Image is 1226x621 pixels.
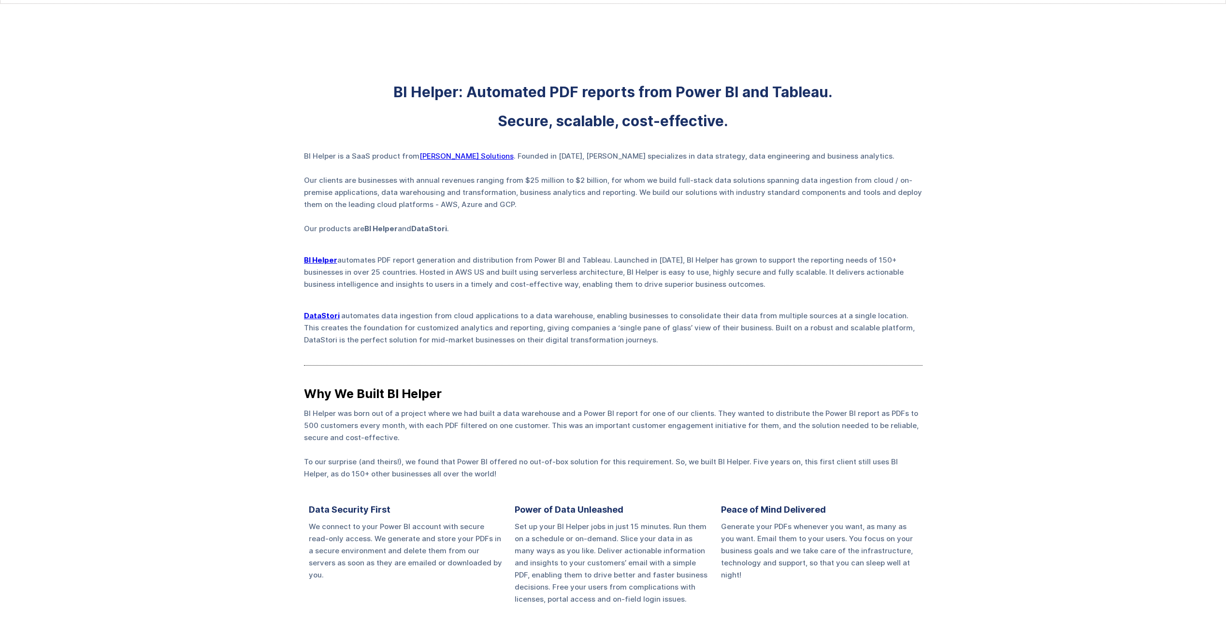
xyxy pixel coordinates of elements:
[393,87,833,126] strong: BI Helper: Automated PDF reports from Power BI and Tableau. Secure, scalable, cost-effective.
[411,224,447,233] strong: DataStori
[364,224,398,233] strong: BI Helper
[304,150,923,235] p: BI Helper is a SaaS product from . Founded in [DATE], [PERSON_NAME] specializes in data strategy,...
[304,254,923,290] p: automates PDF report generation and distribution from Power BI and Tableau. Launched in [DATE], B...
[721,504,826,516] h4: Peace of Mind Delivered
[304,407,923,480] p: BI Helper was born out of a project where we had built a data warehouse and a Power BI report for...
[309,520,505,581] p: We connect to your Power BI account with secure read-only access. We generate and store your PDFs...
[515,504,623,516] h4: Power of Data Unleashed
[304,385,923,402] h2: Why We Built BI Helper
[304,255,337,265] a: BI Helper
[304,311,340,320] a: DataStori
[721,520,918,581] p: Generate your PDFs whenever you want, as many as you want. Email them to your users. You focus on...
[309,504,390,516] h4: Data Security First
[304,310,923,346] p: automates data ingestion from cloud applications to a data warehouse, enabling businesses to cons...
[515,520,711,605] p: Set up your BI Helper jobs in just 15 minutes. Run them on a schedule or on-demand. Slice your da...
[419,151,514,161] a: [PERSON_NAME] Solutions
